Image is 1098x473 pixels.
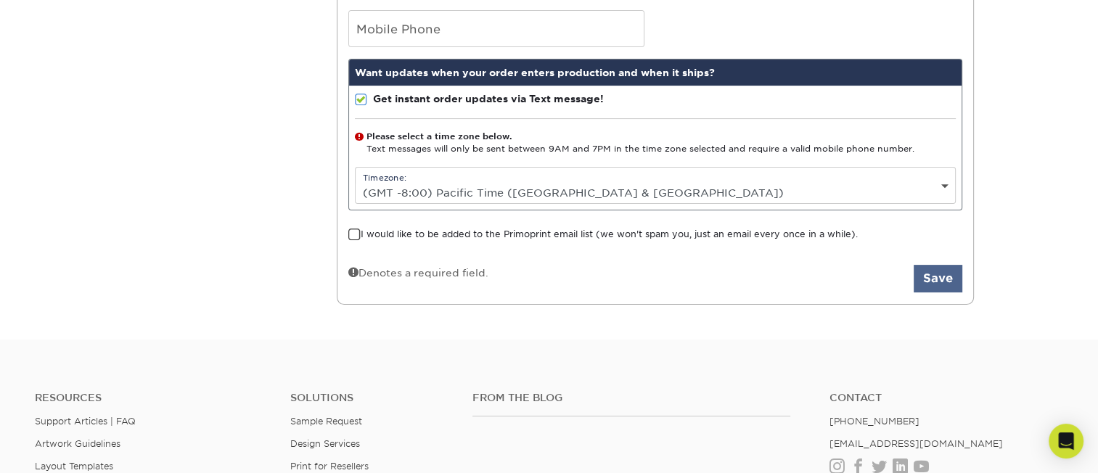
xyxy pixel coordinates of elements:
strong: Please select a time zone below. [366,131,512,141]
a: Sample Request [290,416,362,427]
strong: Get instant order updates via Text message! [373,93,604,104]
a: Print for Resellers [290,461,369,472]
h4: Solutions [290,392,451,404]
div: Want updates when your order enters production and when it ships? [349,59,962,86]
div: Text messages will only be sent between 9AM and 7PM in the time zone selected and require a valid... [355,131,956,156]
h4: Resources [35,392,269,404]
h4: From the Blog [472,392,790,404]
div: Open Intercom Messenger [1049,424,1083,458]
a: [EMAIL_ADDRESS][DOMAIN_NAME] [829,438,1003,449]
a: Design Services [290,438,360,449]
button: Save [914,265,962,292]
label: I would like to be added to the Primoprint email list (we won't spam you, just an email every onc... [348,228,858,242]
a: Support Articles | FAQ [35,416,136,427]
a: Contact [829,392,1063,404]
iframe: Google Customer Reviews [4,429,123,468]
a: [PHONE_NUMBER] [829,416,919,427]
div: Denotes a required field. [348,265,488,280]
